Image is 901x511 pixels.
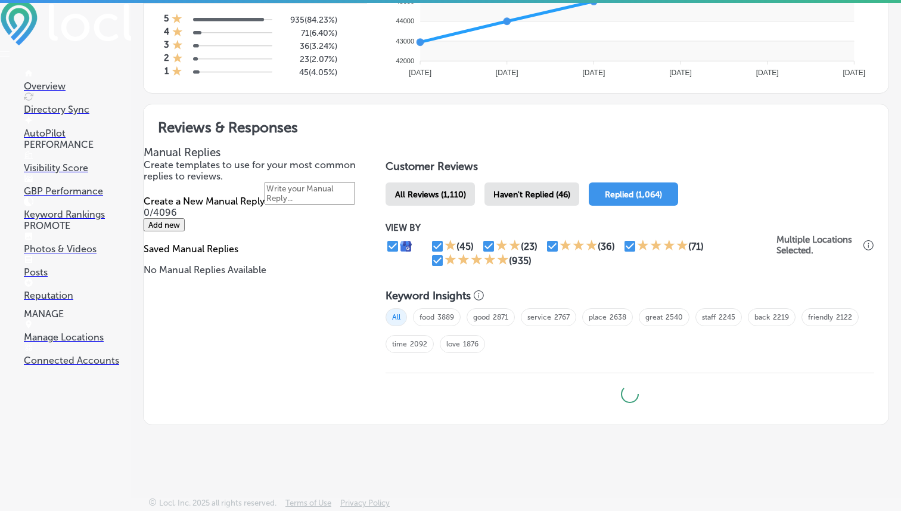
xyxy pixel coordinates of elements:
a: Overview [24,69,131,92]
div: 2 Stars [496,239,521,253]
div: (36) [598,241,615,252]
p: 0/4096 [144,207,362,218]
a: Connected Accounts [24,343,131,366]
a: GBP Performance [24,174,131,197]
p: No Manual Replies Available [144,264,362,275]
label: Create a New Manual Reply [144,196,265,207]
a: 2638 [610,313,626,321]
div: 1 Star [172,13,182,26]
div: 5 Stars [445,253,509,268]
p: Connected Accounts [24,355,131,366]
a: love [446,340,460,348]
p: MANAGE [24,308,131,320]
div: (23) [521,241,538,252]
a: Posts [24,255,131,278]
h4: 4 [164,26,169,39]
h1: Customer Reviews [386,160,874,178]
label: Saved Manual Replies [144,243,238,255]
a: service [527,313,551,321]
div: 1 Star [172,26,183,39]
a: 2540 [666,313,683,321]
a: Visibility Score [24,151,131,174]
a: Reputation [24,278,131,301]
p: VIEW BY [386,222,776,233]
a: 2245 [719,313,735,321]
h2: Reviews & Responses [144,104,888,145]
a: great [645,313,663,321]
tspan: [DATE] [756,69,779,77]
tspan: [DATE] [669,69,692,77]
h5: 71 ( 6.40% ) [281,28,337,38]
a: 2767 [554,313,570,321]
h3: Keyword Insights [386,289,471,302]
p: Multiple Locations Selected. [776,234,860,256]
tspan: 42000 [396,57,415,64]
tspan: [DATE] [409,69,431,77]
a: 3889 [437,313,454,321]
p: PERFORMANCE [24,139,131,150]
h5: 45 ( 4.05% ) [281,67,337,78]
p: PROMOTE [24,220,131,231]
div: (45) [456,241,474,252]
tspan: 43000 [396,38,415,45]
h4: 5 [164,13,169,26]
h5: 935 ( 84.23% ) [281,15,337,25]
a: good [473,313,490,321]
a: 2122 [836,313,852,321]
div: 4 Stars [637,239,688,253]
button: Add new [144,218,185,231]
a: AutoPilot [24,116,131,139]
tspan: [DATE] [843,69,865,77]
h5: 23 ( 2.07% ) [281,54,337,64]
a: Keyword Rankings [24,197,131,220]
tspan: 44000 [396,17,415,24]
div: (935) [509,255,532,267]
a: back [754,313,770,321]
div: (71) [688,241,704,252]
p: Overview [24,80,131,92]
a: place [589,313,607,321]
p: GBP Performance [24,185,131,197]
div: 3 Stars [560,239,598,253]
p: Visibility Score [24,162,131,174]
div: 1 Star [172,52,183,66]
h5: 36 ( 3.24% ) [281,41,337,51]
p: Create templates to use for your most common replies to reviews. [144,159,362,182]
tspan: [DATE] [496,69,518,77]
span: Haven't Replied (46) [493,190,570,200]
a: 2871 [493,313,508,321]
div: 1 Star [445,239,456,253]
p: Locl, Inc. 2025 all rights reserved. [159,498,276,507]
tspan: [DATE] [582,69,605,77]
a: Manage Locations [24,320,131,343]
p: AutoPilot [24,128,131,139]
div: 1 Star [172,66,182,79]
h3: Manual Replies [144,145,362,159]
h4: 2 [164,52,169,66]
span: Replied (1,064) [605,190,662,200]
p: Directory Sync [24,104,131,115]
a: 2219 [773,313,789,321]
p: Manage Locations [24,332,131,343]
p: Photos & Videos [24,243,131,255]
p: Keyword Rankings [24,209,131,220]
h4: 1 [164,66,169,79]
a: 1876 [463,340,479,348]
a: friendly [808,313,833,321]
a: food [420,313,434,321]
textarea: Create your Quick Reply [265,182,355,205]
a: staff [702,313,716,321]
h4: 3 [164,39,169,52]
a: 2092 [410,340,427,348]
a: Directory Sync [24,92,131,115]
p: Posts [24,267,131,278]
span: All Reviews (1,110) [395,190,466,200]
span: All [386,308,407,326]
p: Reputation [24,290,131,301]
a: time [392,340,407,348]
a: Photos & Videos [24,232,131,255]
div: 1 Star [172,39,183,52]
